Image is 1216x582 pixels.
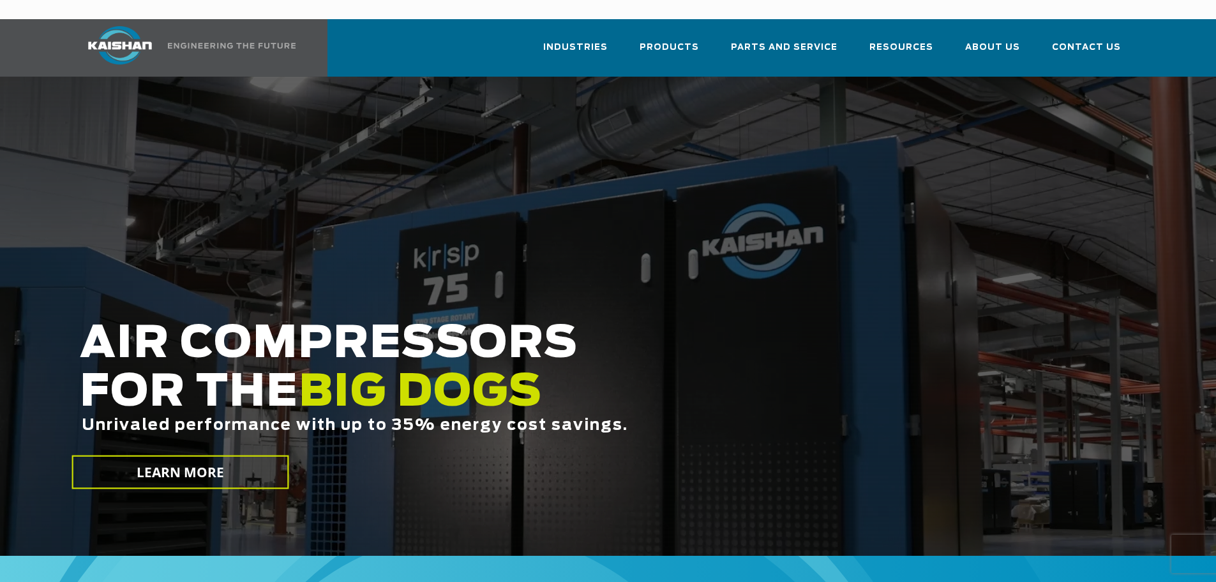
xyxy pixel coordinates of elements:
span: Industries [543,40,608,55]
a: Parts and Service [731,31,837,74]
a: Contact Us [1052,31,1121,74]
a: Kaishan USA [72,19,298,77]
img: kaishan logo [72,26,168,65]
span: About Us [965,40,1020,55]
a: About Us [965,31,1020,74]
span: Contact Us [1052,40,1121,55]
a: LEARN MORE [71,456,289,489]
span: LEARN MORE [136,463,224,482]
span: Products [640,40,699,55]
img: Engineering the future [168,43,296,49]
a: Products [640,31,699,74]
h2: AIR COMPRESSORS FOR THE [80,320,958,474]
span: Parts and Service [731,40,837,55]
a: Resources [869,31,933,74]
span: Resources [869,40,933,55]
span: BIG DOGS [299,371,543,415]
span: Unrivaled performance with up to 35% energy cost savings. [82,418,628,433]
a: Industries [543,31,608,74]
